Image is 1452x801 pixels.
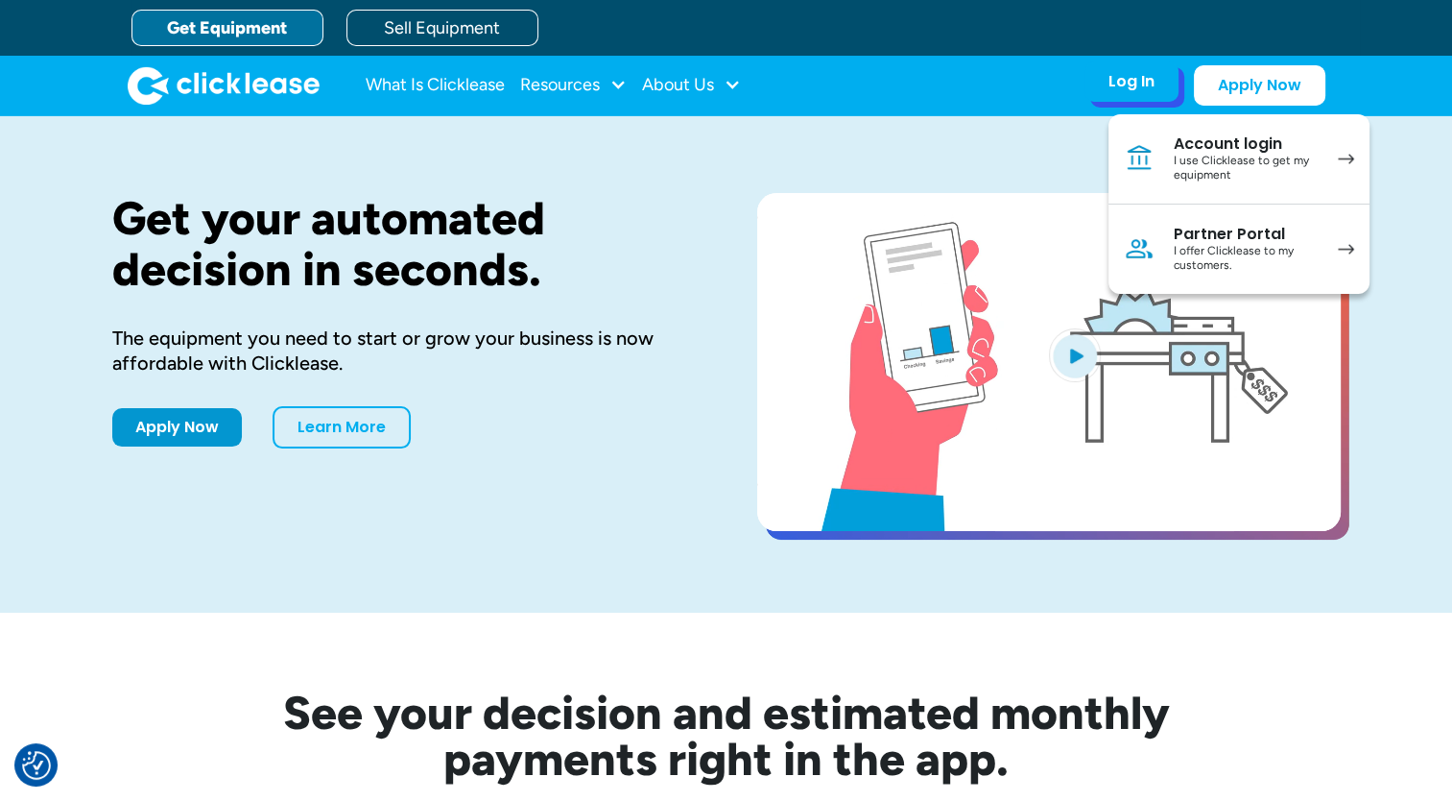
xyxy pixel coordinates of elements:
a: Sell Equipment [346,10,538,46]
img: Bank icon [1124,143,1154,174]
img: arrow [1338,154,1354,164]
a: home [128,66,320,105]
img: Blue play button logo on a light blue circular background [1049,328,1101,382]
div: Log In [1108,72,1154,91]
div: Account login [1174,134,1319,154]
button: Consent Preferences [22,751,51,780]
div: I use Clicklease to get my equipment [1174,154,1319,183]
h2: See your decision and estimated monthly payments right in the app. [189,690,1264,782]
div: The equipment you need to start or grow your business is now affordable with Clicklease. [112,326,696,376]
img: Clicklease logo [128,66,320,105]
a: open lightbox [757,193,1341,531]
img: Revisit consent button [22,751,51,780]
a: Learn More [273,406,411,449]
img: arrow [1338,244,1354,255]
h1: Get your automated decision in seconds. [112,193,696,295]
nav: Log In [1108,114,1369,294]
a: Apply Now [1194,65,1325,106]
div: I offer Clicklease to my customers. [1174,244,1319,274]
a: Get Equipment [131,10,323,46]
a: What Is Clicklease [366,66,505,105]
a: Partner PortalI offer Clicklease to my customers. [1108,205,1369,294]
div: Partner Portal [1174,225,1319,244]
div: About Us [642,66,741,105]
div: Resources [520,66,627,105]
a: Account loginI use Clicklease to get my equipment [1108,114,1369,205]
a: Apply Now [112,408,242,447]
img: Person icon [1124,233,1154,264]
